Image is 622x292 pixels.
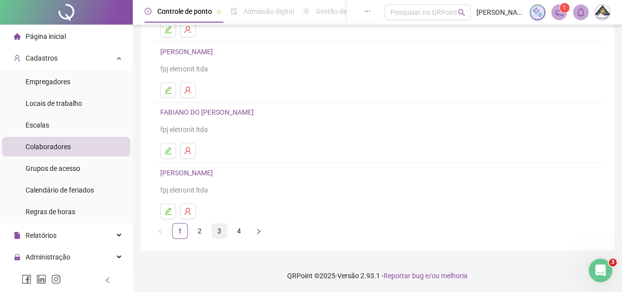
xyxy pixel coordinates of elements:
[160,48,216,56] a: [PERSON_NAME]
[14,55,21,62] span: user-add
[192,224,207,238] a: 2
[145,8,151,15] span: clock-circle
[26,164,80,172] span: Grupos de acesso
[51,274,61,284] span: instagram
[243,7,294,15] span: Admissão digital
[251,223,267,239] button: right
[595,5,610,20] img: 58263
[164,207,172,215] span: edit
[173,224,187,238] a: 1
[152,223,168,239] li: Página anterior
[164,86,172,94] span: edit
[164,26,172,33] span: edit
[184,207,192,215] span: user-delete
[589,259,612,282] iframe: Intercom live chat
[251,223,267,239] li: Próxima página
[26,32,66,40] span: Página inicial
[231,8,237,15] span: file-done
[160,124,594,135] div: fpj eletronit ltda
[22,274,31,284] span: facebook
[26,78,70,86] span: Empregadores
[184,147,192,155] span: user-delete
[14,254,21,260] span: lock
[26,99,82,107] span: Locais de trabalho
[576,8,585,17] span: bell
[458,9,465,16] span: search
[160,185,594,195] div: fpj eletronit ltda
[563,4,566,11] span: 1
[104,277,111,284] span: left
[157,228,163,234] span: left
[316,7,365,15] span: Gestão de férias
[532,7,543,18] img: sparkle-icon.fc2bf0ac1784a2077858766a79e2daf3.svg
[609,259,617,266] span: 3
[26,121,49,129] span: Escalas
[232,224,246,238] a: 4
[164,147,172,155] span: edit
[36,274,46,284] span: linkedin
[211,223,227,239] li: 3
[157,7,212,15] span: Controle de ponto
[555,8,563,17] span: notification
[160,169,216,177] a: [PERSON_NAME]
[152,223,168,239] button: left
[231,223,247,239] li: 4
[384,272,468,280] span: Reportar bug e/ou melhoria
[216,9,222,15] span: pushpin
[160,108,257,116] a: FABIANO DO [PERSON_NAME]
[26,54,58,62] span: Cadastros
[26,186,94,194] span: Calendário de feriados
[26,231,57,239] span: Relatórios
[172,223,188,239] li: 1
[26,143,71,151] span: Colaboradores
[184,86,192,94] span: user-delete
[476,7,524,18] span: [PERSON_NAME] - Fpj eletronit
[26,208,75,216] span: Regras de horas
[256,228,262,234] span: right
[303,8,310,15] span: sun
[337,272,359,280] span: Versão
[560,3,569,13] sup: 1
[212,224,227,238] a: 3
[14,33,21,40] span: home
[14,232,21,239] span: file
[184,26,192,33] span: user-delete
[364,8,371,15] span: ellipsis
[160,64,594,74] div: fpj eletronit ltda
[26,253,70,261] span: Administração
